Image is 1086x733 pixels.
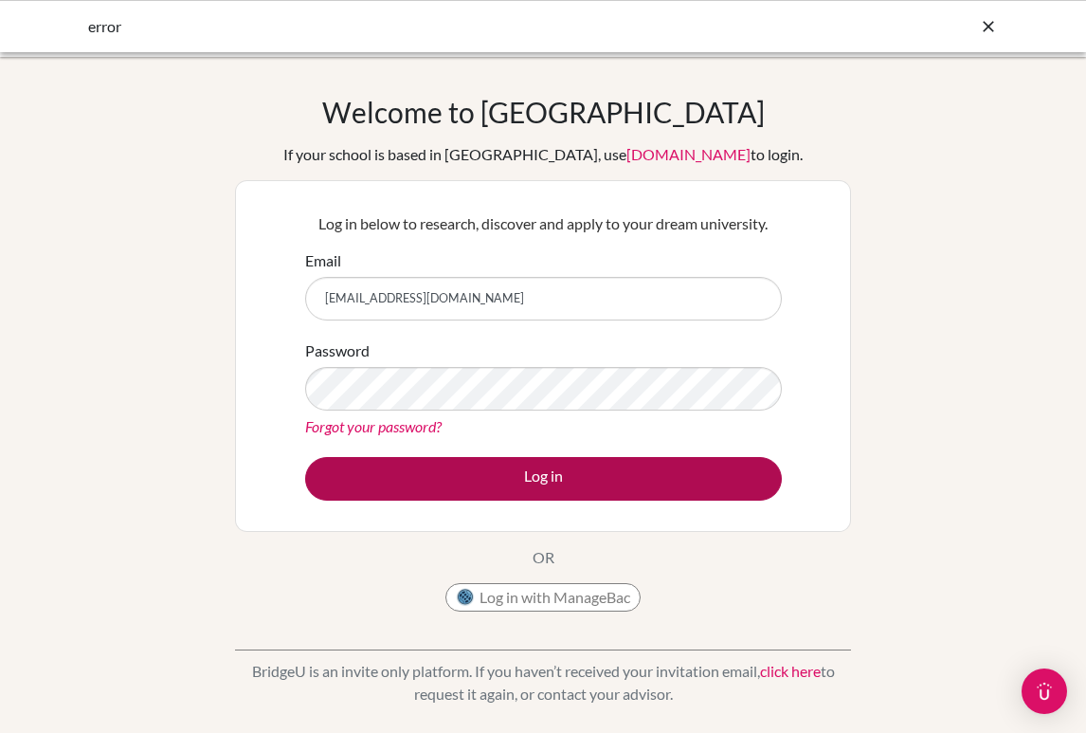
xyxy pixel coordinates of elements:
p: OR [533,546,554,569]
h1: Welcome to [GEOGRAPHIC_DATA] [322,95,765,129]
a: [DOMAIN_NAME] [626,145,751,163]
a: Forgot your password? [305,417,442,435]
div: Open Intercom Messenger [1022,669,1067,714]
label: Password [305,339,370,362]
p: BridgeU is an invite only platform. If you haven’t received your invitation email, to request it ... [235,660,851,706]
label: Email [305,249,341,272]
button: Log in with ManageBac [445,583,641,612]
div: error [88,15,714,38]
p: Log in below to research, discover and apply to your dream university. [305,212,782,235]
a: click here [760,662,821,680]
button: Log in [305,457,782,501]
div: If your school is based in [GEOGRAPHIC_DATA], use to login. [283,143,803,166]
